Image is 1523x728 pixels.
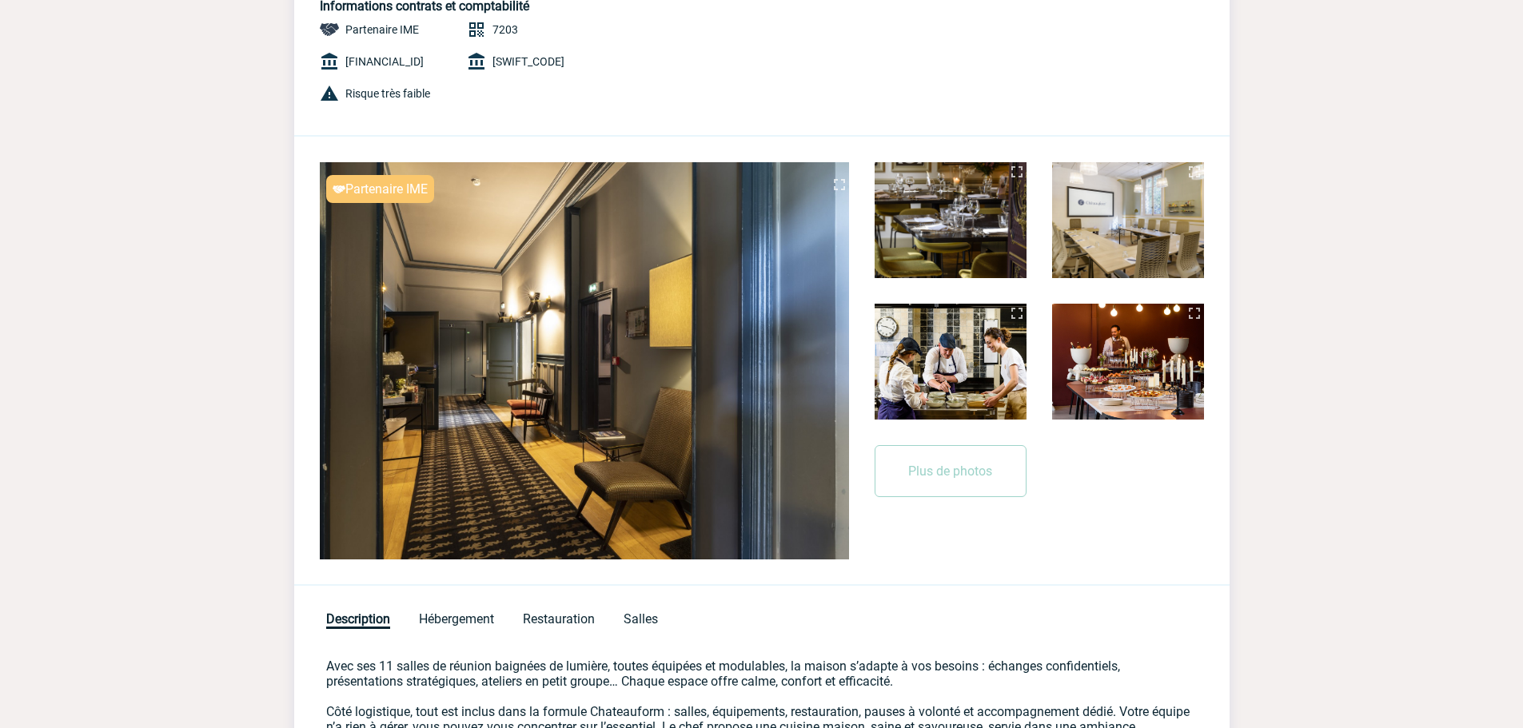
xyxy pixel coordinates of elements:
span: [SWIFT_CODE] [492,55,564,68]
img: partnaire IME [333,185,345,193]
span: 7203 [492,23,518,36]
span: Restauration [523,611,595,627]
span: Description [326,611,390,629]
span: Salles [624,611,658,627]
span: Hébergement [419,611,494,627]
span: [FINANCIAL_ID] [345,55,424,68]
span: Risque très faible [345,87,430,100]
span: Partenaire IME [345,23,419,36]
div: Partenaire IME [326,175,434,203]
button: Plus de photos [875,445,1027,497]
